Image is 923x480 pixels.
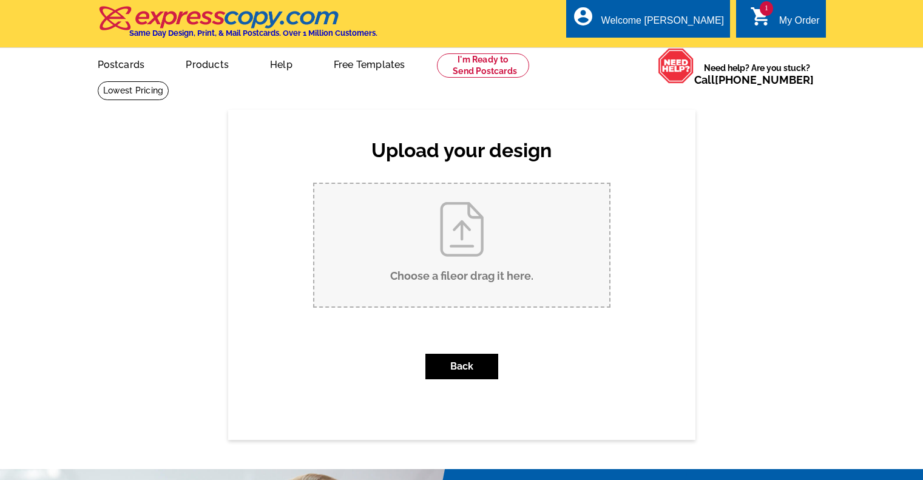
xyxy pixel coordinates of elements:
h4: Same Day Design, Print, & Mail Postcards. Over 1 Million Customers. [129,29,377,38]
a: Products [166,49,248,78]
a: Same Day Design, Print, & Mail Postcards. Over 1 Million Customers. [98,15,377,38]
i: account_circle [572,5,594,27]
span: Need help? Are you stuck? [694,62,820,86]
iframe: LiveChat chat widget [752,442,923,480]
img: help [658,48,694,84]
a: 1 shopping_cart My Order [750,13,820,29]
a: Free Templates [314,49,425,78]
i: shopping_cart [750,5,772,27]
span: 1 [760,1,773,16]
a: [PHONE_NUMBER] [715,73,814,86]
a: Help [251,49,312,78]
div: My Order [779,15,820,32]
h2: Upload your design [301,139,623,162]
button: Back [425,354,498,379]
span: Call [694,73,814,86]
div: Welcome [PERSON_NAME] [601,15,724,32]
a: Postcards [78,49,164,78]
